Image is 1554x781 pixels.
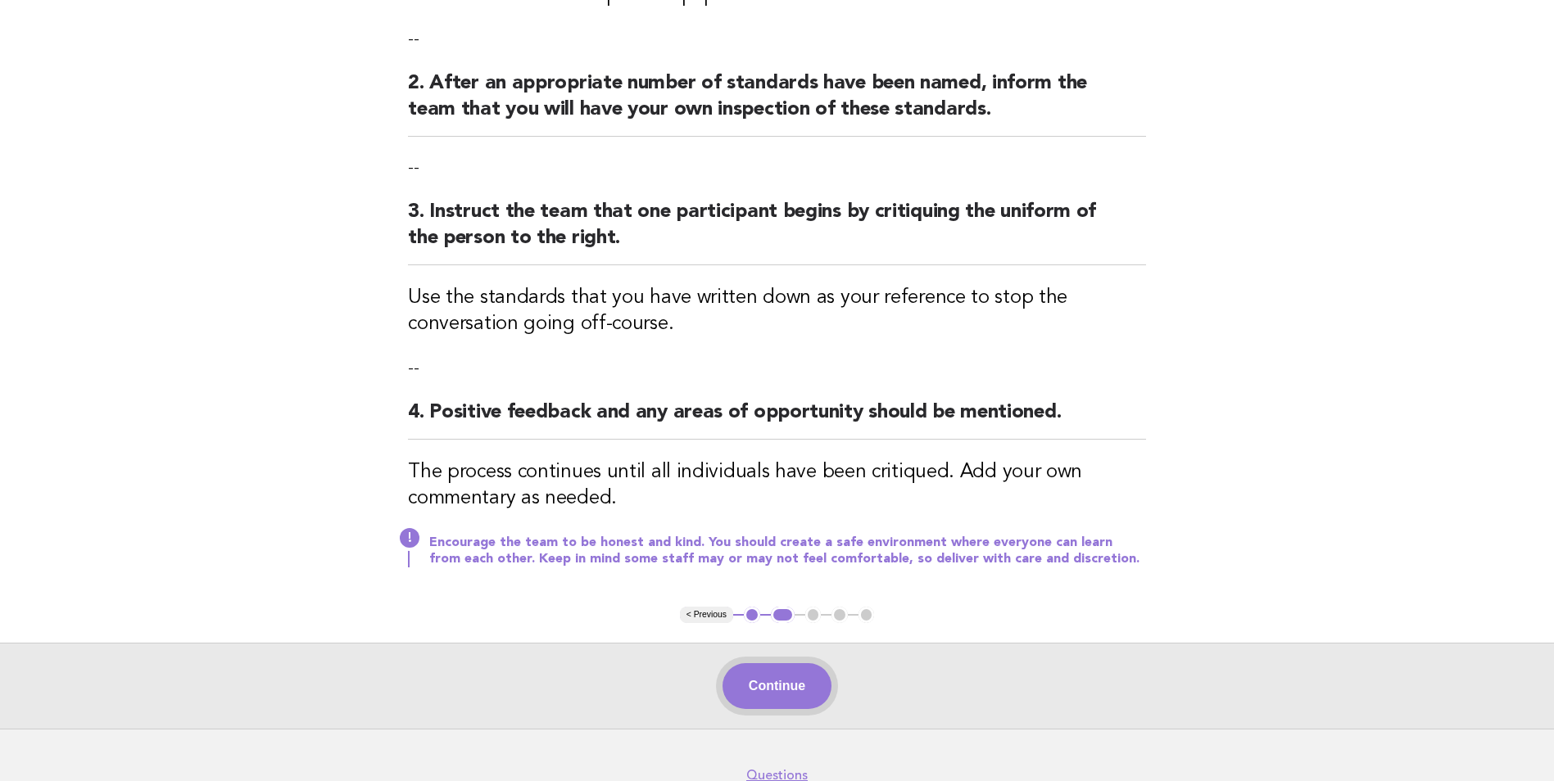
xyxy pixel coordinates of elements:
button: Continue [723,663,831,709]
button: 1 [744,607,760,623]
h3: The process continues until all individuals have been critiqued. Add your own commentary as needed. [408,459,1146,512]
p: Encourage the team to be honest and kind. You should create a safe environment where everyone can... [429,535,1146,567]
h2: 4. Positive feedback and any areas of opportunity should be mentioned. [408,400,1146,440]
h2: 3. Instruct the team that one participant begins by critiquing the uniform of the person to the r... [408,199,1146,265]
button: 2 [771,607,795,623]
p: -- [408,156,1146,179]
p: -- [408,357,1146,380]
h2: 2. After an appropriate number of standards have been named, inform the team that you will have y... [408,70,1146,137]
p: -- [408,28,1146,51]
h3: Use the standards that you have written down as your reference to stop the conversation going off... [408,285,1146,337]
button: < Previous [680,607,733,623]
